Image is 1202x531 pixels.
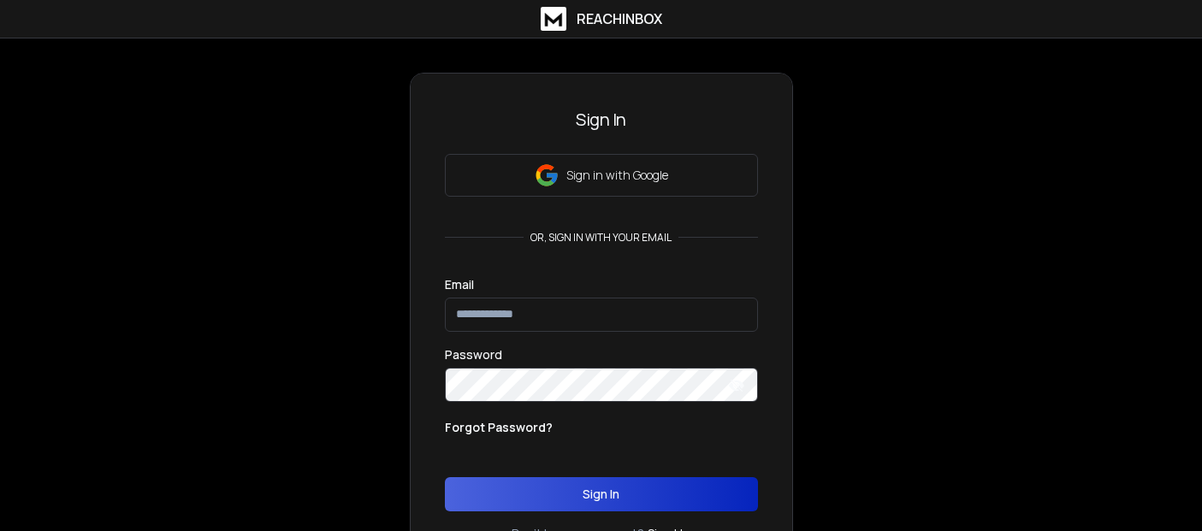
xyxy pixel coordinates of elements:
[445,419,553,436] p: Forgot Password?
[445,477,758,511] button: Sign In
[445,349,502,361] label: Password
[445,108,758,132] h3: Sign In
[541,7,662,31] a: ReachInbox
[445,154,758,197] button: Sign in with Google
[577,9,662,29] h1: ReachInbox
[541,7,566,31] img: logo
[524,231,678,245] p: or, sign in with your email
[445,279,474,291] label: Email
[566,167,668,184] p: Sign in with Google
